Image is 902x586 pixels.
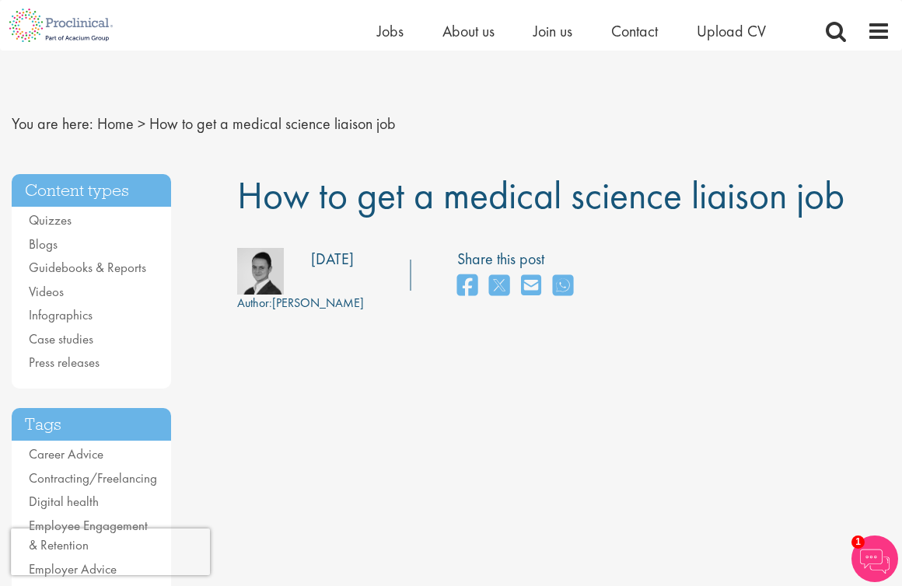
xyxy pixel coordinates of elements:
a: share on twitter [489,270,509,303]
h3: Content types [12,174,171,208]
a: Employer Advice [29,560,117,577]
a: Quizzes [29,211,72,228]
div: [PERSON_NAME] [237,295,364,312]
a: Career Advice [29,445,103,462]
span: 1 [851,535,865,549]
a: Digital health [29,493,99,510]
a: Case studies [29,330,93,347]
div: [DATE] [311,248,354,270]
a: About us [442,21,495,41]
label: Share this post [457,248,581,270]
a: Guidebooks & Reports [29,259,146,276]
a: Blogs [29,235,58,253]
a: Press releases [29,354,100,371]
a: Videos [29,283,64,300]
a: Contact [611,21,658,41]
span: How to get a medical science liaison job [237,170,844,220]
img: Chatbot [851,535,898,582]
a: share on whats app [553,270,573,303]
a: breadcrumb link [97,113,134,134]
a: Employee Engagement & Retention [29,517,148,554]
a: Upload CV [697,21,766,41]
a: Infographics [29,306,93,323]
span: Author: [237,295,272,311]
span: You are here: [12,113,93,134]
a: Jobs [377,21,404,41]
img: bdc0b4ec-42d7-4011-3777-08d5c2039240 [237,248,284,295]
iframe: reCAPTCHA [11,528,210,575]
h3: Tags [12,408,171,441]
a: share on facebook [457,270,477,303]
span: How to get a medical science liaison job [149,113,396,134]
span: > [138,113,145,134]
a: share on email [521,270,541,303]
a: Join us [533,21,572,41]
a: Contracting/Freelancing [29,469,157,487]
